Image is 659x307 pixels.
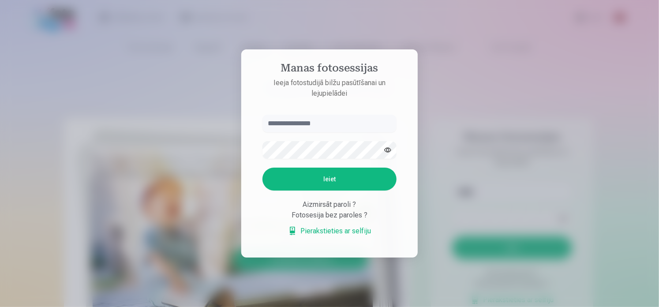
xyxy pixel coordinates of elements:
h4: Manas fotosessijas [254,62,405,78]
a: Pierakstieties ar selfiju [288,226,371,236]
p: Ieeja fotostudijā bilžu pasūtīšanai un lejupielādei [254,78,405,99]
button: Ieiet [262,168,397,191]
div: Aizmirsāt paroli ? [262,199,397,210]
div: Fotosesija bez paroles ? [262,210,397,221]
